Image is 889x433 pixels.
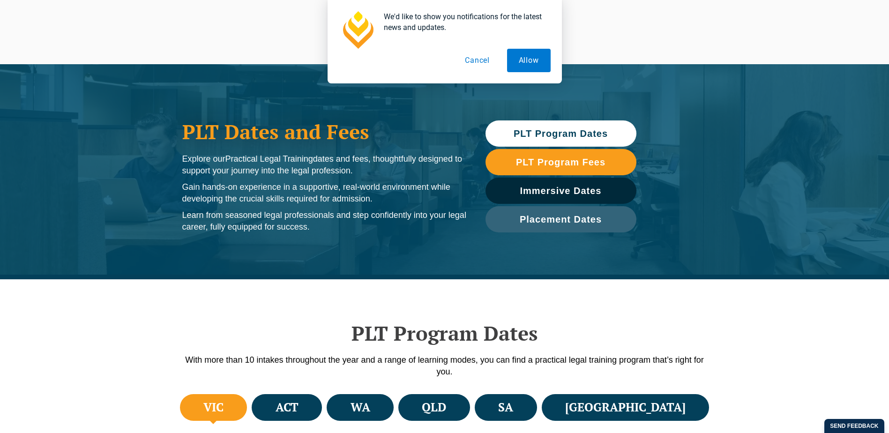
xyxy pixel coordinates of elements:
[514,129,608,138] span: PLT Program Dates
[520,186,602,195] span: Immersive Dates
[182,120,467,143] h1: PLT Dates and Fees
[520,215,602,224] span: Placement Dates
[351,400,370,415] h4: WA
[225,154,313,164] span: Practical Legal Training
[486,178,636,204] a: Immersive Dates
[453,49,501,72] button: Cancel
[498,400,513,415] h4: SA
[182,181,467,205] p: Gain hands-on experience in a supportive, real-world environment while developing the crucial ski...
[182,153,467,177] p: Explore our dates and fees, thoughtfully designed to support your journey into the legal profession.
[486,206,636,232] a: Placement Dates
[178,354,712,378] p: With more than 10 intakes throughout the year and a range of learning modes, you can find a pract...
[203,400,224,415] h4: VIC
[507,49,551,72] button: Allow
[565,400,686,415] h4: [GEOGRAPHIC_DATA]
[178,321,712,345] h2: PLT Program Dates
[339,11,376,49] img: notification icon
[516,157,605,167] span: PLT Program Fees
[486,149,636,175] a: PLT Program Fees
[182,209,467,233] p: Learn from seasoned legal professionals and step confidently into your legal career, fully equipp...
[276,400,299,415] h4: ACT
[376,11,551,33] div: We'd like to show you notifications for the latest news and updates.
[486,120,636,147] a: PLT Program Dates
[422,400,446,415] h4: QLD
